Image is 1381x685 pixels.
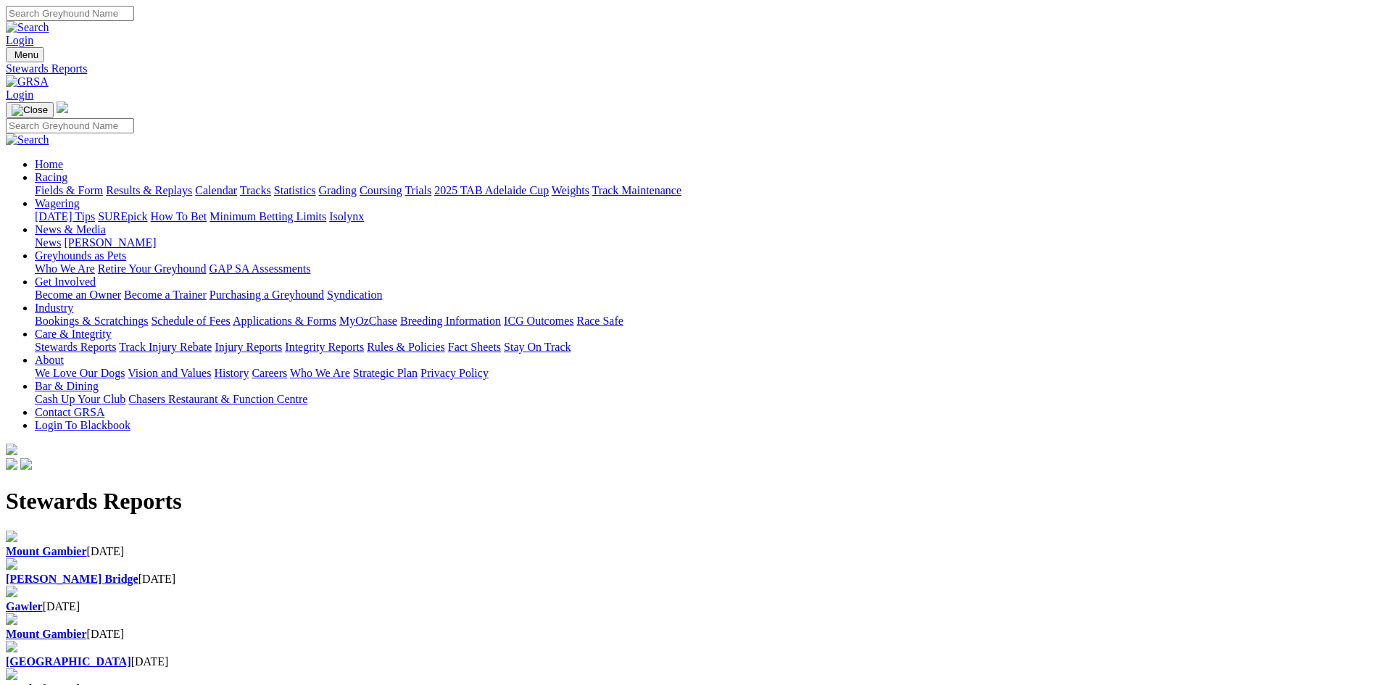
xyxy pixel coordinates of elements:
[35,288,1375,302] div: Get Involved
[35,393,1375,406] div: Bar & Dining
[98,210,147,223] a: SUREpick
[195,184,237,196] a: Calendar
[35,158,63,170] a: Home
[6,628,1375,641] div: [DATE]
[339,315,397,327] a: MyOzChase
[124,288,207,301] a: Become a Trainer
[327,288,382,301] a: Syndication
[35,210,95,223] a: [DATE] Tips
[12,104,48,116] img: Close
[35,393,125,405] a: Cash Up Your Club
[400,315,501,327] a: Breeding Information
[6,488,1375,515] h1: Stewards Reports
[504,315,573,327] a: ICG Outcomes
[405,184,431,196] a: Trials
[252,367,287,379] a: Careers
[35,288,121,301] a: Become an Owner
[35,341,1375,354] div: Care & Integrity
[6,586,17,597] img: file-red.svg
[240,184,271,196] a: Tracks
[353,367,418,379] a: Strategic Plan
[35,223,106,236] a: News & Media
[35,354,64,366] a: About
[151,210,207,223] a: How To Bet
[6,655,1375,668] div: [DATE]
[128,367,211,379] a: Vision and Values
[35,302,73,314] a: Industry
[35,197,80,209] a: Wagering
[35,275,96,288] a: Get Involved
[6,668,17,680] img: file-red.svg
[35,328,112,340] a: Care & Integrity
[6,628,87,640] a: Mount Gambier
[6,118,134,133] input: Search
[6,641,17,652] img: file-red.svg
[214,367,249,379] a: History
[6,75,49,88] img: GRSA
[576,315,623,327] a: Race Safe
[210,210,326,223] a: Minimum Betting Limits
[128,393,307,405] a: Chasers Restaurant & Function Centre
[35,380,99,392] a: Bar & Dining
[64,236,156,249] a: [PERSON_NAME]
[6,62,1375,75] a: Stewards Reports
[6,21,49,34] img: Search
[6,600,1375,613] div: [DATE]
[35,315,1375,328] div: Industry
[35,367,1375,380] div: About
[6,458,17,470] img: facebook.svg
[6,6,134,21] input: Search
[14,49,38,60] span: Menu
[6,102,54,118] button: Toggle navigation
[285,341,364,353] a: Integrity Reports
[35,236,1375,249] div: News & Media
[35,406,104,418] a: Contact GRSA
[35,262,95,275] a: Who We Are
[274,184,316,196] a: Statistics
[151,315,230,327] a: Schedule of Fees
[20,458,32,470] img: twitter.svg
[210,262,311,275] a: GAP SA Assessments
[6,573,138,585] a: [PERSON_NAME] Bridge
[215,341,282,353] a: Injury Reports
[57,101,68,113] img: logo-grsa-white.png
[6,545,87,557] a: Mount Gambier
[329,210,364,223] a: Isolynx
[119,341,212,353] a: Track Injury Rebate
[106,184,192,196] a: Results & Replays
[6,545,1375,558] div: [DATE]
[290,367,350,379] a: Who We Are
[6,600,43,613] a: Gawler
[233,315,336,327] a: Applications & Forms
[360,184,402,196] a: Coursing
[552,184,589,196] a: Weights
[6,133,49,146] img: Search
[35,184,1375,197] div: Racing
[35,341,116,353] a: Stewards Reports
[6,34,33,46] a: Login
[6,613,17,625] img: file-red.svg
[210,288,324,301] a: Purchasing a Greyhound
[35,367,125,379] a: We Love Our Dogs
[35,315,148,327] a: Bookings & Scratchings
[35,236,61,249] a: News
[319,184,357,196] a: Grading
[420,367,489,379] a: Privacy Policy
[448,341,501,353] a: Fact Sheets
[35,419,130,431] a: Login To Blackbook
[35,184,103,196] a: Fields & Form
[35,210,1375,223] div: Wagering
[35,262,1375,275] div: Greyhounds as Pets
[35,171,67,183] a: Racing
[6,444,17,455] img: logo-grsa-white.png
[98,262,207,275] a: Retire Your Greyhound
[6,531,17,542] img: file-red.svg
[6,573,1375,586] div: [DATE]
[6,655,131,668] a: [GEOGRAPHIC_DATA]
